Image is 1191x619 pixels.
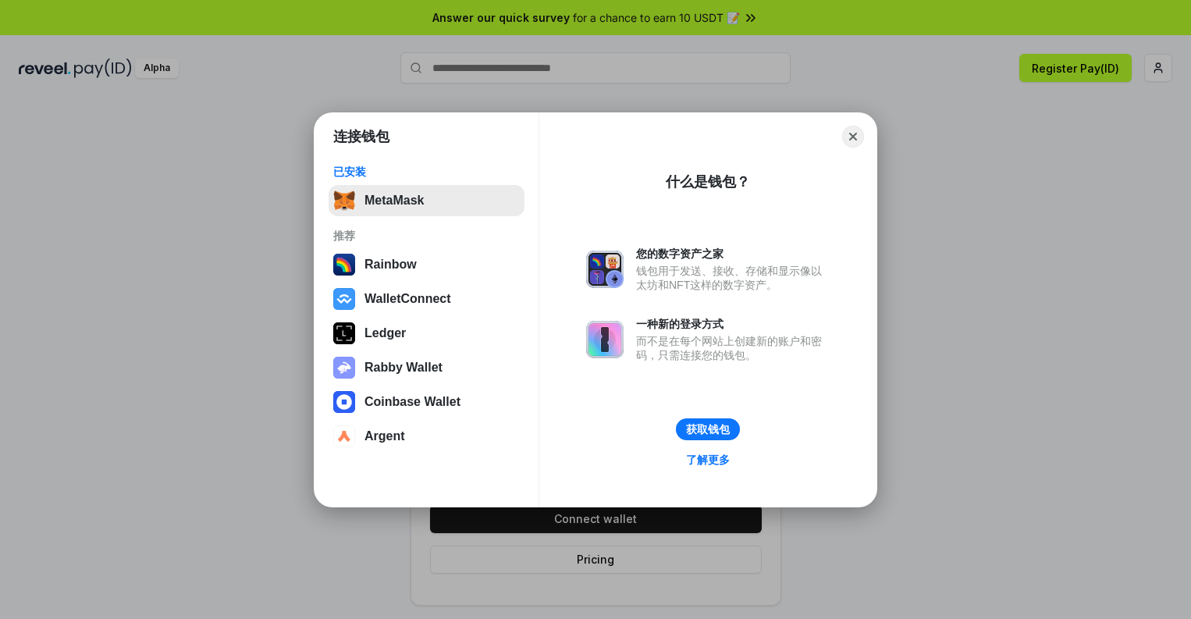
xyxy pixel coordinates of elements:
div: Coinbase Wallet [364,395,460,409]
div: Rabby Wallet [364,361,443,375]
button: Close [842,126,864,148]
button: Argent [329,421,524,452]
img: svg+xml,%3Csvg%20xmlns%3D%22http%3A%2F%2Fwww.w3.org%2F2000%2Fsvg%22%20fill%3D%22none%22%20viewBox... [586,251,624,288]
h1: 连接钱包 [333,127,389,146]
div: 而不是在每个网站上创建新的账户和密码，只需连接您的钱包。 [636,334,830,362]
button: 获取钱包 [676,418,740,440]
div: Rainbow [364,258,417,272]
div: 已安装 [333,165,520,179]
button: WalletConnect [329,283,524,315]
div: 获取钱包 [686,422,730,436]
button: Rainbow [329,249,524,280]
img: svg+xml,%3Csvg%20xmlns%3D%22http%3A%2F%2Fwww.w3.org%2F2000%2Fsvg%22%20fill%3D%22none%22%20viewBox... [333,357,355,379]
div: 您的数字资产之家 [636,247,830,261]
img: svg+xml,%3Csvg%20width%3D%22120%22%20height%3D%22120%22%20viewBox%3D%220%200%20120%20120%22%20fil... [333,254,355,276]
img: svg+xml,%3Csvg%20width%3D%2228%22%20height%3D%2228%22%20viewBox%3D%220%200%2028%2028%22%20fill%3D... [333,425,355,447]
div: WalletConnect [364,292,451,306]
img: svg+xml,%3Csvg%20width%3D%2228%22%20height%3D%2228%22%20viewBox%3D%220%200%2028%2028%22%20fill%3D... [333,391,355,413]
div: 什么是钱包？ [666,173,750,191]
img: svg+xml,%3Csvg%20width%3D%2228%22%20height%3D%2228%22%20viewBox%3D%220%200%2028%2028%22%20fill%3D... [333,288,355,310]
div: 了解更多 [686,453,730,467]
button: MetaMask [329,185,524,216]
div: Ledger [364,326,406,340]
img: svg+xml,%3Csvg%20fill%3D%22none%22%20height%3D%2233%22%20viewBox%3D%220%200%2035%2033%22%20width%... [333,190,355,212]
button: Rabby Wallet [329,352,524,383]
div: 推荐 [333,229,520,243]
img: svg+xml,%3Csvg%20xmlns%3D%22http%3A%2F%2Fwww.w3.org%2F2000%2Fsvg%22%20width%3D%2228%22%20height%3... [333,322,355,344]
a: 了解更多 [677,450,739,470]
div: MetaMask [364,194,424,208]
div: 一种新的登录方式 [636,317,830,331]
div: 钱包用于发送、接收、存储和显示像以太坊和NFT这样的数字资产。 [636,264,830,292]
img: svg+xml,%3Csvg%20xmlns%3D%22http%3A%2F%2Fwww.w3.org%2F2000%2Fsvg%22%20fill%3D%22none%22%20viewBox... [586,321,624,358]
button: Ledger [329,318,524,349]
button: Coinbase Wallet [329,386,524,418]
div: Argent [364,429,405,443]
